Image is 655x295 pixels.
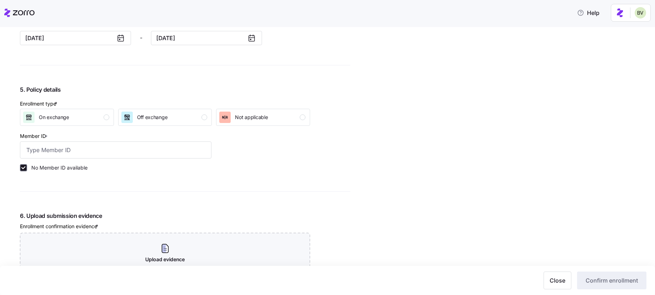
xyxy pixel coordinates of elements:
input: MM/DD/YYYY [151,31,262,45]
img: 676487ef2089eb4995defdc85707b4f5 [635,7,646,18]
label: No Member ID available [27,164,88,171]
span: 6. Upload submission evidence [20,211,310,220]
label: Member ID [20,132,49,140]
span: Off exchange [137,114,168,121]
span: Confirm enrollment [586,276,638,285]
div: Enrollment type [20,100,59,108]
span: On exchange [39,114,69,121]
span: - [140,33,142,42]
span: Close [550,276,565,285]
span: Help [577,9,599,17]
button: Help [571,6,605,20]
input: MM/DD/YYYY [20,31,131,45]
button: Confirm enrollment [577,272,646,289]
span: Not applicable [235,114,268,121]
span: 5. Policy details [20,85,310,94]
input: Type Member ID [20,141,211,159]
label: Enrollment confirmation evidence [20,222,100,230]
button: Close [544,272,571,289]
